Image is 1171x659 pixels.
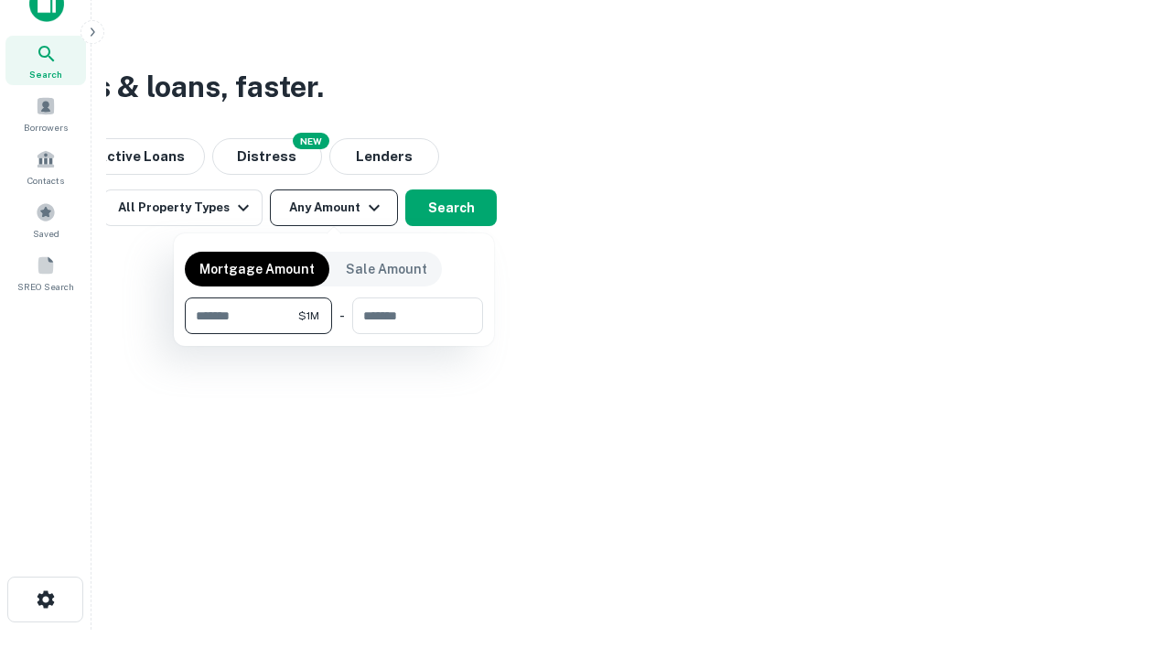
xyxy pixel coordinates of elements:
p: Mortgage Amount [199,259,315,279]
p: Sale Amount [346,259,427,279]
iframe: Chat Widget [1080,513,1171,600]
span: $1M [298,308,319,324]
div: - [339,297,345,334]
